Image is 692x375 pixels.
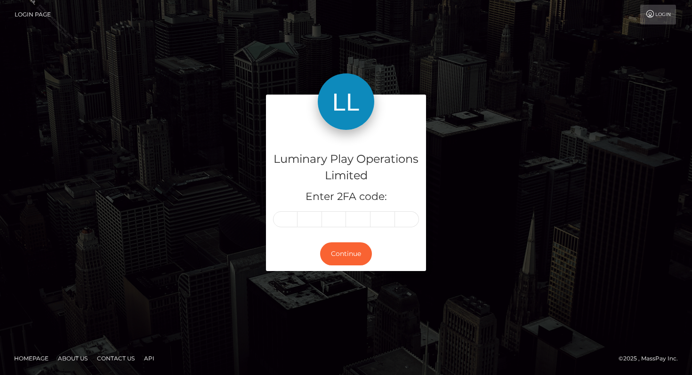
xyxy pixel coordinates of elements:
a: Contact Us [93,351,138,366]
a: Login [640,5,676,24]
div: © 2025 , MassPay Inc. [619,353,685,364]
img: Luminary Play Operations Limited [318,73,374,130]
a: About Us [54,351,91,366]
a: API [140,351,158,366]
a: Homepage [10,351,52,366]
button: Continue [320,242,372,265]
a: Login Page [15,5,51,24]
h4: Luminary Play Operations Limited [273,151,419,184]
h5: Enter 2FA code: [273,190,419,204]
